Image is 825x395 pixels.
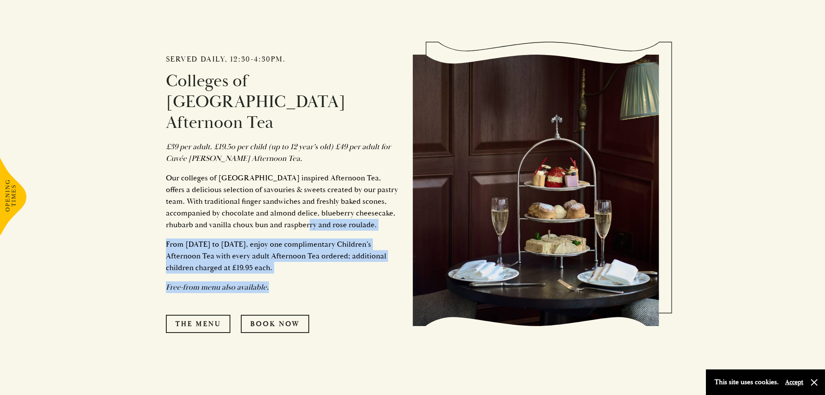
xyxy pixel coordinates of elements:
[166,172,400,231] p: Our colleges of [GEOGRAPHIC_DATA] inspired Afternoon Tea, offers a delicious selection of savouri...
[715,376,779,388] p: This site uses cookies.
[166,282,269,292] em: Free-from menu also available.
[166,142,391,163] em: £39 per adult. £19.5o per child (up to 12 year’s old) £49 per adult for Cuvée [PERSON_NAME] After...
[166,315,230,333] a: The Menu
[241,315,309,333] a: Book Now
[810,378,819,387] button: Close and accept
[166,55,400,64] h2: Served daily, 12:30-4:30pm.
[166,238,400,274] p: From [DATE] to [DATE], enjoy one complimentary Children’s Afternoon Tea with every adult Afternoo...
[785,378,803,386] button: Accept
[166,71,400,133] h3: Colleges of [GEOGRAPHIC_DATA] Afternoon Tea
